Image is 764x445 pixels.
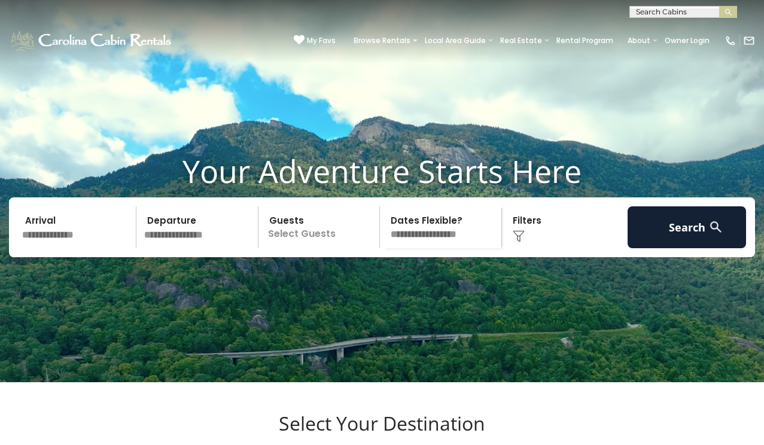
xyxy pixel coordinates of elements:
img: mail-regular-white.png [743,35,755,47]
p: Select Guests [262,206,380,248]
span: My Favs [307,35,336,46]
img: filter--v1.png [513,230,525,242]
a: Owner Login [659,32,716,49]
button: Search [628,206,746,248]
a: Browse Rentals [348,32,416,49]
a: My Favs [294,35,336,47]
img: White-1-1-2.png [9,29,175,53]
img: phone-regular-white.png [725,35,736,47]
h1: Your Adventure Starts Here [9,153,755,190]
a: About [622,32,656,49]
a: Local Area Guide [419,32,492,49]
a: Rental Program [550,32,619,49]
img: search-regular-white.png [708,220,723,234]
a: Real Estate [494,32,548,49]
